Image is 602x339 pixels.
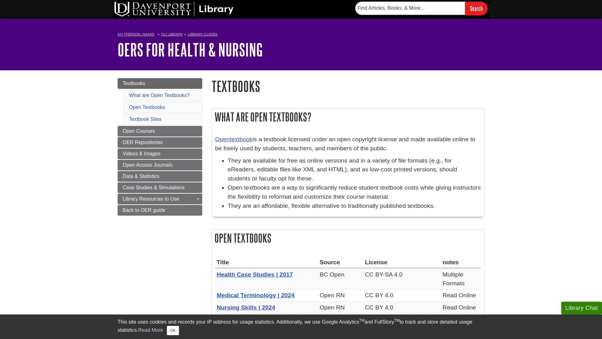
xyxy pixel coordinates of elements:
a: OER Repositories [118,137,202,148]
input: Find Articles, Books, & More... [355,2,465,15]
td: Multiple Formats [441,268,481,289]
p: is a textbook licensed under an open copyright license and made available online to be freely use... [215,135,481,153]
td: Read Online [441,301,481,313]
li: They are available for free as online versions and in a variety of file formats (e.g., for eReade... [228,156,481,183]
span: Textbooks [123,81,145,86]
button: Library Chat [561,302,602,315]
td: CC BY 4.0 [363,301,441,313]
nav: breadcrumb [118,30,484,40]
h2: What are Open Textbooks? [212,109,484,125]
a: Case Studies & Simulations [118,182,202,193]
span: Open Access Journals [123,162,172,168]
h1: Textbooks [212,78,484,94]
a: Open Access Journals [118,160,202,170]
a: Read More [138,327,163,333]
a: Open Courses [118,126,202,137]
a: Health Case Studies | 2017 [217,271,293,278]
a: Medical Terminology | 2024 [217,292,294,299]
td: Read Online [441,289,481,301]
span: Videos & Images [123,151,161,156]
td: CC BY-NC 2.5 [363,314,441,334]
td: CC BY-SA 4.0 [363,268,441,289]
a: Data & Statistics [118,171,202,182]
a: Open Textbooks [129,105,165,110]
a: OERs for Health & Nursing [118,40,263,59]
span: Case Studies & Simulations [123,185,184,190]
td: PDF or EPUB [441,314,481,334]
li: They are an affordable, flexible alternative to traditionally published textbooks. [228,202,481,211]
a: Textbooks [118,78,202,89]
a: Videos & Images [118,148,202,159]
a: What are Open Textbooks? [129,93,190,98]
td: Open RN [318,301,363,313]
span: Open Courses [123,128,155,134]
td: BC Open [318,268,363,289]
div: This site uses cookies and records your IP address for usage statistics. Additionally, we use Goo... [118,318,484,335]
sup: TM [359,318,364,323]
td: BC Open [318,314,363,334]
span: Back to OER guide [123,207,165,213]
a: DU Library [161,32,183,36]
span: Data & Statistics [123,174,159,179]
a: Open [215,136,230,143]
th: notes [441,256,481,268]
h2: Open Textbooks [212,230,484,246]
a: Back to OER guide [118,205,202,216]
a: My [PERSON_NAME] [118,32,155,37]
td: CC BY 4.0 [363,289,441,301]
a: Library Resources to Use [118,194,202,204]
th: License [363,256,441,268]
li: Open textbooks are a way to significantly reduce student textbook costs while giving instructors ... [228,183,481,202]
a: textbook [230,136,253,143]
sup: TM [394,318,399,323]
a: Library Guides [188,32,218,36]
div: Guide Page Menu [118,78,202,216]
th: Title [215,256,318,268]
a: Textbook Sites [129,116,161,122]
span: Library Resources to Use [123,196,179,202]
th: Source [318,256,363,268]
span: OER Repositories [123,140,163,145]
a: Nursing Skills | 2024 [217,304,275,311]
form: Searches DU Library's articles, books, and more [355,2,488,15]
td: Open RN [318,289,363,301]
button: Close [167,326,179,335]
input: Search [465,2,488,15]
img: DU Library [114,2,234,17]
